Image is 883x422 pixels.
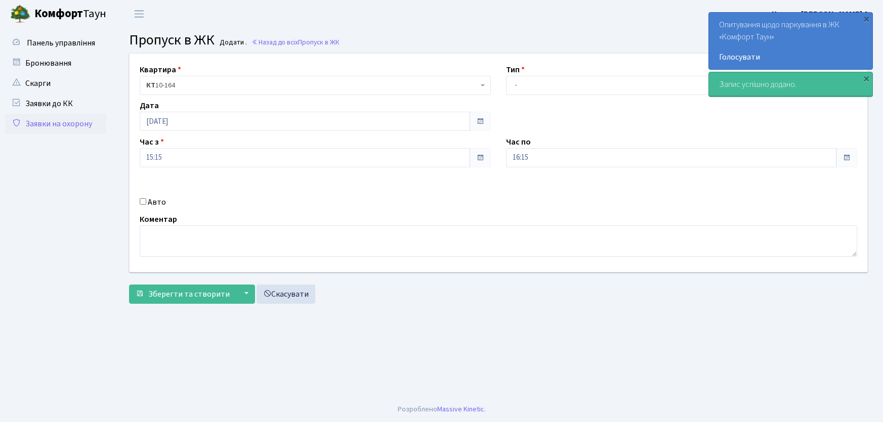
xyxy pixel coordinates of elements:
[146,80,478,90] span: <b>КТ</b>&nbsp;&nbsp;&nbsp;&nbsp;10-164
[140,100,159,112] label: Дата
[140,76,491,95] span: <b>КТ</b>&nbsp;&nbsp;&nbsp;&nbsp;10-164
[5,33,106,53] a: Панель управління
[218,38,247,47] small: Додати .
[861,14,871,24] div: ×
[251,37,340,47] a: Назад до всіхПропуск в ЖК
[257,285,315,304] a: Скасувати
[861,73,871,83] div: ×
[719,51,862,63] a: Голосувати
[398,404,486,415] div: Розроблено .
[34,6,106,23] span: Таун
[10,4,30,24] img: logo.png
[148,289,230,300] span: Зберегти та створити
[772,8,871,20] a: Цитрус [PERSON_NAME] А.
[5,73,106,93] a: Скарги
[27,37,95,49] span: Панель управління
[129,30,215,50] span: Пропуск в ЖК
[140,213,177,225] label: Коментар
[5,53,106,73] a: Бронювання
[140,136,164,148] label: Час з
[709,72,872,97] div: Запис успішно додано.
[506,136,531,148] label: Час по
[298,37,340,47] span: Пропуск в ЖК
[140,64,181,76] label: Квартира
[5,93,106,114] a: Заявки до КК
[5,114,106,134] a: Заявки на охорону
[148,196,166,208] label: Авто
[129,285,236,304] button: Зберегти та створити
[437,404,484,414] a: Massive Kinetic
[34,6,83,22] b: Комфорт
[772,9,871,20] b: Цитрус [PERSON_NAME] А.
[506,64,525,76] label: Тип
[709,13,872,69] div: Опитування щодо паркування в ЖК «Комфорт Таун»
[127,6,152,22] button: Переключити навігацію
[146,80,155,90] b: КТ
